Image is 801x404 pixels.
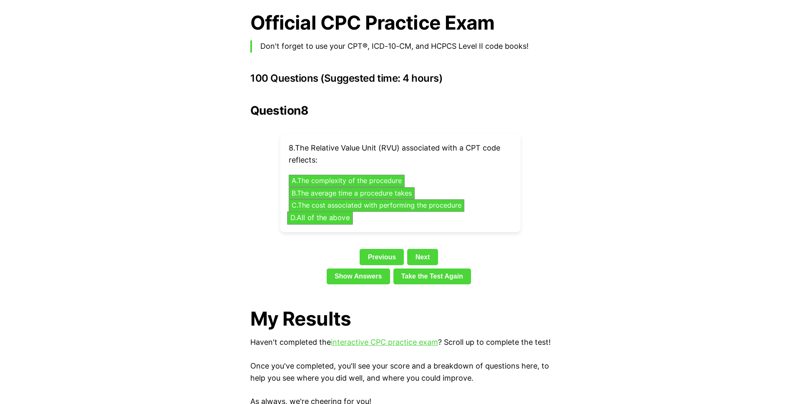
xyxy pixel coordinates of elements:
h2: Question 8 [250,104,551,117]
h3: 100 Questions (Suggested time: 4 hours) [250,73,551,84]
button: A.The complexity of the procedure [289,175,405,187]
p: 8 . The Relative Value Unit (RVU) associated with a CPT code reflects: [289,142,512,166]
blockquote: Don't forget to use your CPT®, ICD-10-CM, and HCPCS Level II code books! [250,40,551,53]
button: C.The cost associated with performing the procedure [289,199,464,212]
h1: My Results [250,308,551,330]
p: Haven't completed the ? Scroll up to complete the test! [250,336,551,349]
a: Previous [360,249,404,265]
p: Once you've completed, you'll see your score and a breakdown of questions here, to help you see w... [250,360,551,384]
h1: Official CPC Practice Exam [250,12,551,34]
a: Take the Test Again [393,268,471,284]
a: Next [407,249,438,265]
a: interactive CPC practice exam [331,338,438,346]
button: B.The average time a procedure takes [289,187,415,200]
a: Show Answers [327,268,390,284]
button: D.All of the above [287,211,353,224]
